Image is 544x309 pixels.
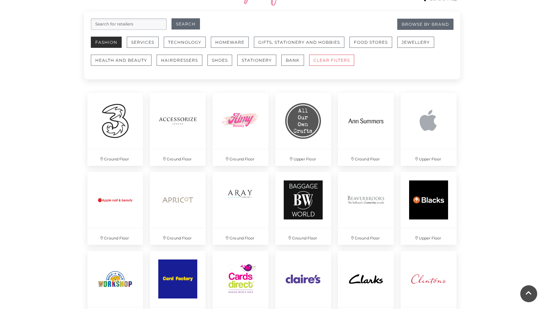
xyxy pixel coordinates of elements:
[397,19,454,30] a: Browse By Brand
[397,90,460,169] a: Upper Floor
[213,149,268,166] p: Ground Floor
[209,169,272,248] a: Ground Floor
[309,55,359,73] a: CLEAR FILTERS
[87,228,143,245] p: Ground Floor
[397,37,434,48] button: Jewellery
[401,149,457,166] p: Upper Floor
[335,90,397,169] a: Ground Floor
[275,149,331,166] p: Upper Floor
[127,37,159,48] button: Services
[272,90,335,169] a: Upper Floor
[91,37,127,55] a: Fashion
[127,37,164,55] a: Services
[87,149,143,166] p: Ground Floor
[349,37,397,55] a: Food Stores
[157,55,202,66] button: Hairdressers
[84,90,147,169] a: Ground Floor
[164,37,211,55] a: Technology
[211,37,249,48] button: Homeware
[207,55,232,66] button: Shoes
[172,18,200,30] button: Search
[338,149,394,166] p: Ground Floor
[397,169,460,248] a: Upper Floor
[209,90,272,169] a: Ground Floor
[91,55,152,66] button: Health and Beauty
[338,228,394,245] p: Ground Floor
[213,228,268,245] p: Ground Floor
[91,18,167,30] input: Search for retailers
[91,37,122,48] button: Fashion
[150,149,206,166] p: Ground Floor
[237,55,276,66] button: Stationery
[254,37,349,55] a: Gifts, Stationery and Hobbies
[335,169,397,248] a: Ground Floor
[84,169,147,248] a: Ground Floor
[254,37,344,48] button: Gifts, Stationery and Hobbies
[157,55,207,73] a: Hairdressers
[281,55,309,73] a: Bank
[150,228,206,245] p: Ground Floor
[91,55,157,73] a: Health and Beauty
[281,55,304,66] button: Bank
[309,55,354,66] button: CLEAR FILTERS
[164,37,206,48] button: Technology
[207,55,237,73] a: Shoes
[349,37,392,48] button: Food Stores
[146,90,209,169] a: Ground Floor
[237,55,281,73] a: Stationery
[275,228,331,245] p: Ground Floor
[401,228,457,245] p: Upper Floor
[397,37,439,55] a: Jewellery
[272,169,335,248] a: Ground Floor
[146,169,209,248] a: Ground Floor
[211,37,254,55] a: Homeware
